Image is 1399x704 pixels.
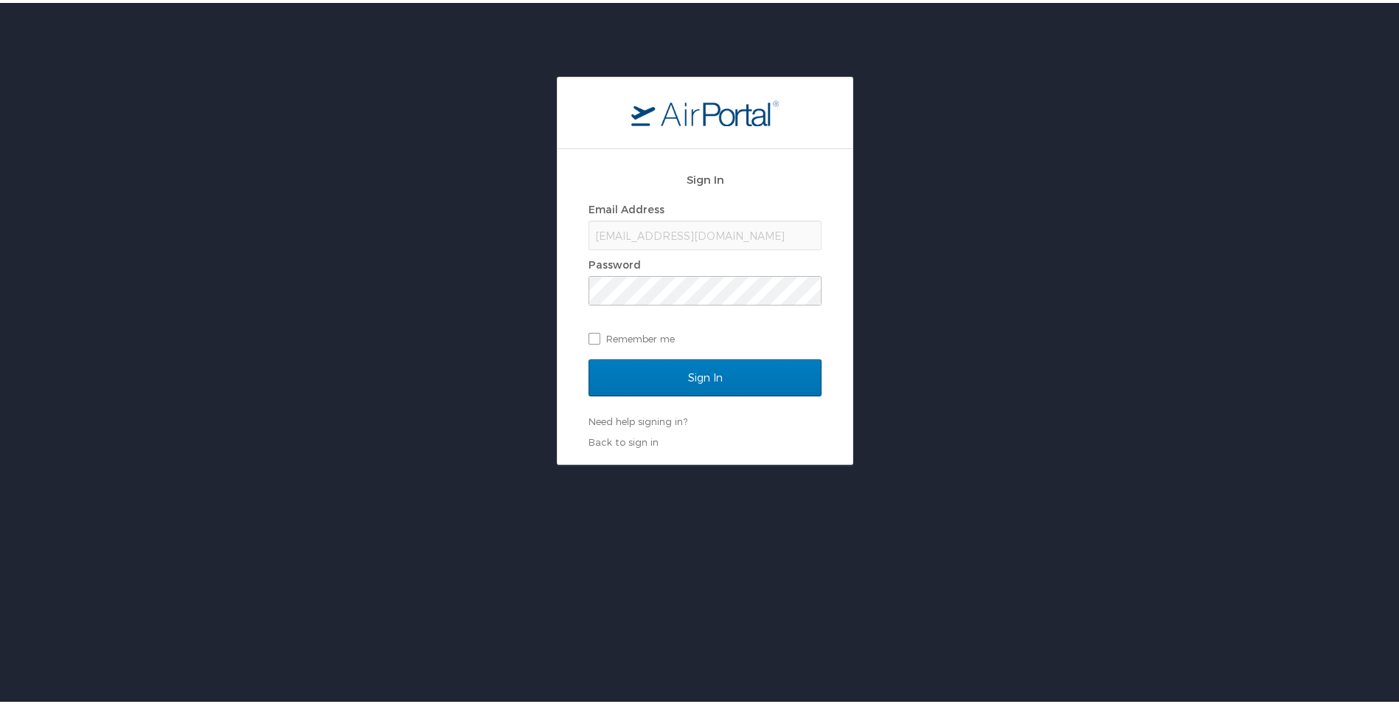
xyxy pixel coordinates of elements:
input: Sign In [589,356,822,393]
a: Need help signing in? [589,413,687,424]
label: Password [589,255,641,268]
img: logo [631,97,779,123]
label: Remember me [589,325,822,347]
a: Back to sign in [589,433,659,445]
h2: Sign In [589,168,822,185]
label: Email Address [589,200,664,213]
